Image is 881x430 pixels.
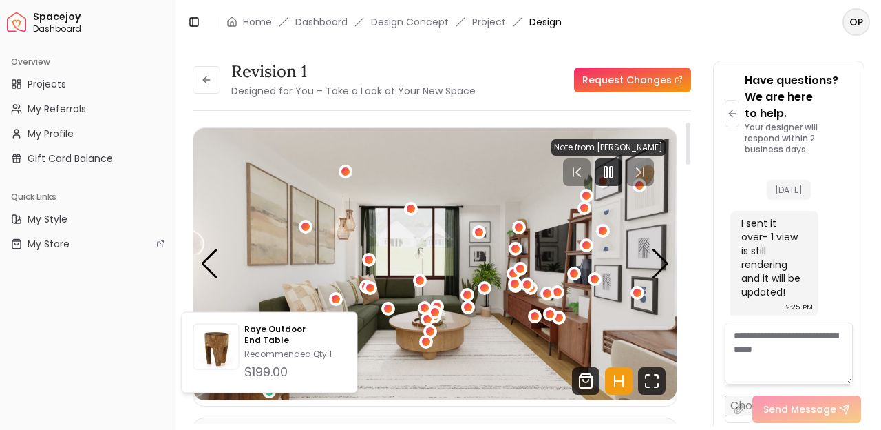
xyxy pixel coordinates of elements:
[33,23,170,34] span: Dashboard
[6,233,170,255] a: My Store
[651,249,670,279] div: Next slide
[193,324,346,382] a: Raye Outdoor End TableRaye Outdoor End TableRecommended Qty:1$199.00
[244,324,346,346] p: Raye Outdoor End Table
[33,11,170,23] span: Spacejoy
[295,15,348,29] a: Dashboard
[194,327,239,372] img: Raye Outdoor End Table
[28,102,86,116] span: My Referrals
[28,127,74,141] span: My Profile
[6,98,170,120] a: My Referrals
[371,15,449,29] li: Design Concept
[226,15,562,29] nav: breadcrumb
[7,12,26,32] img: Spacejoy Logo
[472,15,506,29] a: Project
[572,367,599,395] svg: Shop Products from this design
[28,237,70,251] span: My Store
[28,212,67,226] span: My Style
[244,349,346,360] p: Recommended Qty: 1
[6,123,170,145] a: My Profile
[745,72,853,122] p: Have questions? We are here to help.
[28,152,113,165] span: Gift Card Balance
[200,249,219,279] div: Previous slide
[842,8,870,36] button: OP
[231,84,476,98] small: Designed for You – Take a Look at Your New Space
[600,164,617,181] svg: Pause
[745,122,853,155] p: Your designer will respond within 2 business days.
[231,61,476,83] h3: Revision 1
[605,367,633,395] svg: Hotspots Toggle
[193,128,677,400] div: Carousel
[844,10,869,34] span: OP
[244,362,346,382] div: $199.00
[7,12,26,32] a: Spacejoy
[243,15,272,29] a: Home
[6,51,170,73] div: Overview
[574,68,691,92] a: Request Changes
[193,128,677,400] div: 1 / 6
[529,15,562,29] span: Design
[6,208,170,230] a: My Style
[28,77,66,91] span: Projects
[784,300,813,314] div: 12:25 PM
[638,367,666,395] svg: Fullscreen
[6,73,170,95] a: Projects
[6,147,170,170] a: Gift Card Balance
[767,180,811,200] span: [DATE]
[551,139,666,156] div: Note from [PERSON_NAME]
[193,128,677,400] img: Design Render 1
[741,216,805,299] div: I sent it over- 1 view is still rendering and it will be updated!
[6,186,170,208] div: Quick Links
